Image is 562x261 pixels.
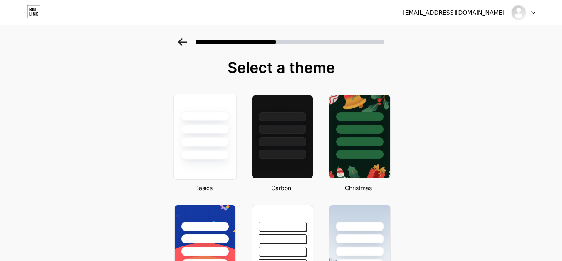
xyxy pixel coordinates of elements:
[403,8,505,17] div: [EMAIL_ADDRESS][DOMAIN_NAME]
[327,183,391,192] div: Christmas
[249,183,313,192] div: Carbon
[172,183,236,192] div: Basics
[511,5,527,20] img: Andysautorentals
[171,59,391,76] div: Select a theme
